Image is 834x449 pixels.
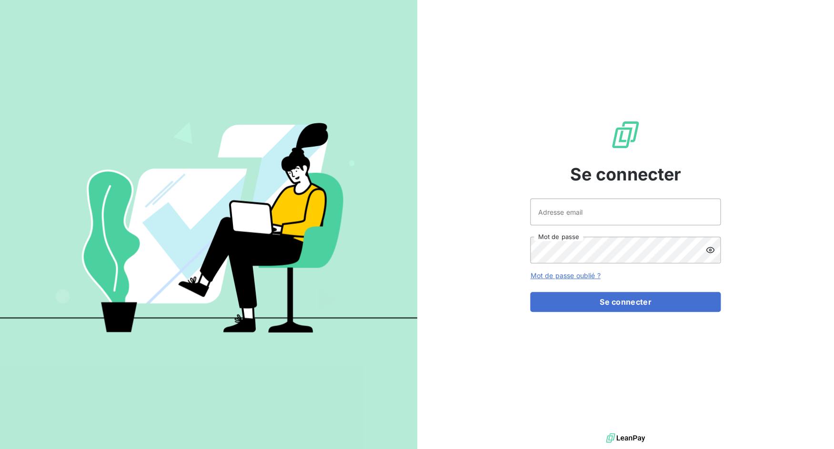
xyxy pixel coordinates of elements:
[606,431,645,445] img: logo
[610,120,641,150] img: Logo LeanPay
[570,161,681,187] span: Se connecter
[530,199,721,225] input: placeholder
[530,292,721,312] button: Se connecter
[530,271,600,279] a: Mot de passe oublié ?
